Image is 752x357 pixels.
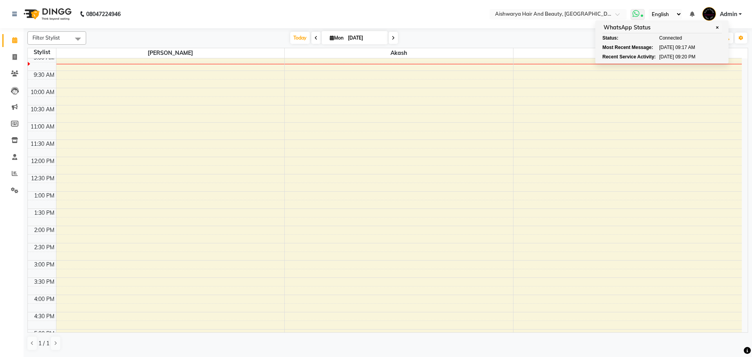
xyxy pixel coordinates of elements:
[33,261,56,269] div: 3:00 PM
[602,34,645,42] div: Status:
[32,71,56,79] div: 9:30 AM
[33,243,56,252] div: 2:30 PM
[33,209,56,217] div: 1:30 PM
[28,48,56,56] div: Stylist
[285,48,513,58] span: Akash
[29,105,56,114] div: 10:30 AM
[675,53,695,60] span: 09:20 PM
[290,32,310,44] span: Today
[29,140,56,148] div: 11:30 AM
[33,192,56,200] div: 1:00 PM
[33,330,56,338] div: 5:00 PM
[56,48,285,58] span: [PERSON_NAME]
[702,7,716,21] img: Admin
[29,123,56,131] div: 11:00 AM
[86,3,121,25] b: 08047224946
[328,35,345,41] span: Mon
[720,10,737,18] span: Admin
[29,174,56,183] div: 12:30 PM
[29,157,56,165] div: 12:00 PM
[33,295,56,303] div: 4:00 PM
[33,34,60,41] span: Filter Stylist
[33,226,56,234] div: 2:00 PM
[345,32,385,44] input: 2025-09-01
[20,3,74,25] img: logo
[659,34,682,42] span: Connected
[602,44,645,51] div: Most Recent Message:
[38,339,49,348] span: 1 / 1
[659,44,674,51] span: [DATE]
[29,88,56,96] div: 10:00 AM
[659,53,674,60] span: [DATE]
[513,48,742,58] span: Shobha
[675,44,695,51] span: 09:17 AM
[602,53,645,60] div: Recent Service Activity:
[602,22,722,33] div: WhatsApp Status
[714,25,721,31] span: ✕
[33,278,56,286] div: 3:30 PM
[33,312,56,321] div: 4:30 PM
